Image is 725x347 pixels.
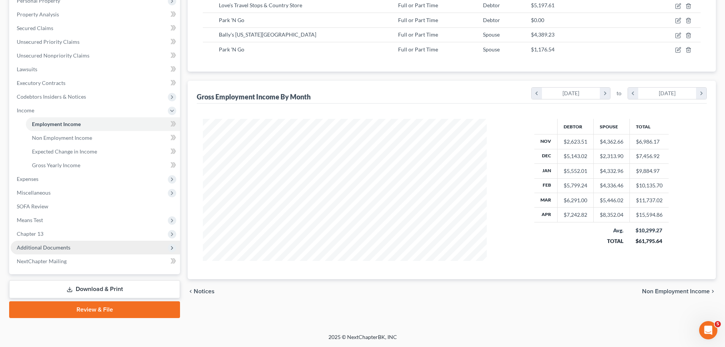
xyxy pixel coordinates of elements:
[534,178,558,193] th: Feb
[17,80,65,86] span: Executory Contracts
[32,121,81,127] span: Employment Income
[531,46,555,53] span: $1,176.54
[146,333,580,347] div: 2025 © NextChapterBK, INC
[17,93,86,100] span: Codebtors Insiders & Notices
[219,46,244,53] span: Park 'N Go
[617,90,621,97] span: to
[629,208,669,222] td: $15,594.86
[715,321,721,327] span: 5
[17,230,43,237] span: Chapter 13
[629,149,669,163] td: $7,456.92
[600,211,623,219] div: $8,352.04
[483,31,500,38] span: Spouse
[32,162,80,168] span: Gross Yearly Income
[398,31,438,38] span: Full or Part Time
[636,227,663,234] div: $10,299.27
[194,288,215,294] span: Notices
[564,152,587,160] div: $5,143.02
[564,197,587,204] div: $6,291.00
[219,31,316,38] span: Bally's [US_STATE][GEOGRAPHIC_DATA]
[11,76,180,90] a: Executory Contracts
[32,148,97,155] span: Expected Change in Income
[9,280,180,298] a: Download & Print
[629,193,669,208] td: $11,737.02
[557,119,593,134] th: Debtor
[542,88,600,99] div: [DATE]
[11,35,180,49] a: Unsecured Priority Claims
[11,49,180,62] a: Unsecured Nonpriority Claims
[17,38,80,45] span: Unsecured Priority Claims
[17,52,89,59] span: Unsecured Nonpriority Claims
[17,217,43,223] span: Means Test
[642,288,710,294] span: Non Employment Income
[26,158,180,172] a: Gross Yearly Income
[11,200,180,213] a: SOFA Review
[197,92,311,101] div: Gross Employment Income By Month
[710,288,716,294] i: chevron_right
[17,203,48,209] span: SOFA Review
[593,119,629,134] th: Spouse
[628,88,638,99] i: chevron_left
[600,182,623,189] div: $4,336.46
[564,211,587,219] div: $7,242.82
[26,145,180,158] a: Expected Change in Income
[483,46,500,53] span: Spouse
[532,88,542,99] i: chevron_left
[9,301,180,318] a: Review & File
[26,117,180,131] a: Employment Income
[564,182,587,189] div: $5,799.24
[17,107,34,114] span: Income
[531,31,555,38] span: $4,389.23
[636,237,663,245] div: $61,795.64
[629,119,669,134] th: Total
[17,258,67,264] span: NextChapter Mailing
[219,2,302,8] span: Love's Travel Stops & Country Store
[17,66,37,72] span: Lawsuits
[17,11,59,18] span: Property Analysis
[188,288,215,294] button: chevron_left Notices
[534,134,558,149] th: Nov
[600,88,610,99] i: chevron_right
[564,138,587,146] div: $2,623.51
[642,288,716,294] button: Non Employment Income chevron_right
[600,138,623,146] div: $4,362.66
[534,164,558,178] th: Jan
[483,17,500,23] span: Debtor
[32,134,92,141] span: Non Employment Income
[534,193,558,208] th: Mar
[638,88,696,99] div: [DATE]
[696,88,706,99] i: chevron_right
[699,321,717,339] iframe: Intercom live chat
[398,46,438,53] span: Full or Part Time
[629,178,669,193] td: $10,135.70
[219,17,244,23] span: Park 'N Go
[11,21,180,35] a: Secured Claims
[531,2,555,8] span: $5,197.61
[564,167,587,175] div: $5,552.01
[11,8,180,21] a: Property Analysis
[17,176,38,182] span: Expenses
[629,134,669,149] td: $6,986.17
[17,244,70,251] span: Additional Documents
[600,197,623,204] div: $5,446.02
[599,237,623,245] div: TOTAL
[11,254,180,268] a: NextChapter Mailing
[11,62,180,76] a: Lawsuits
[398,2,438,8] span: Full or Part Time
[600,167,623,175] div: $4,332.96
[534,208,558,222] th: Apr
[17,189,51,196] span: Miscellaneous
[629,164,669,178] td: $9,884.97
[17,25,53,31] span: Secured Claims
[600,152,623,160] div: $2,313.90
[398,17,438,23] span: Full or Part Time
[534,149,558,163] th: Dec
[26,131,180,145] a: Non Employment Income
[188,288,194,294] i: chevron_left
[531,17,544,23] span: $0.00
[599,227,623,234] div: Avg.
[483,2,500,8] span: Debtor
